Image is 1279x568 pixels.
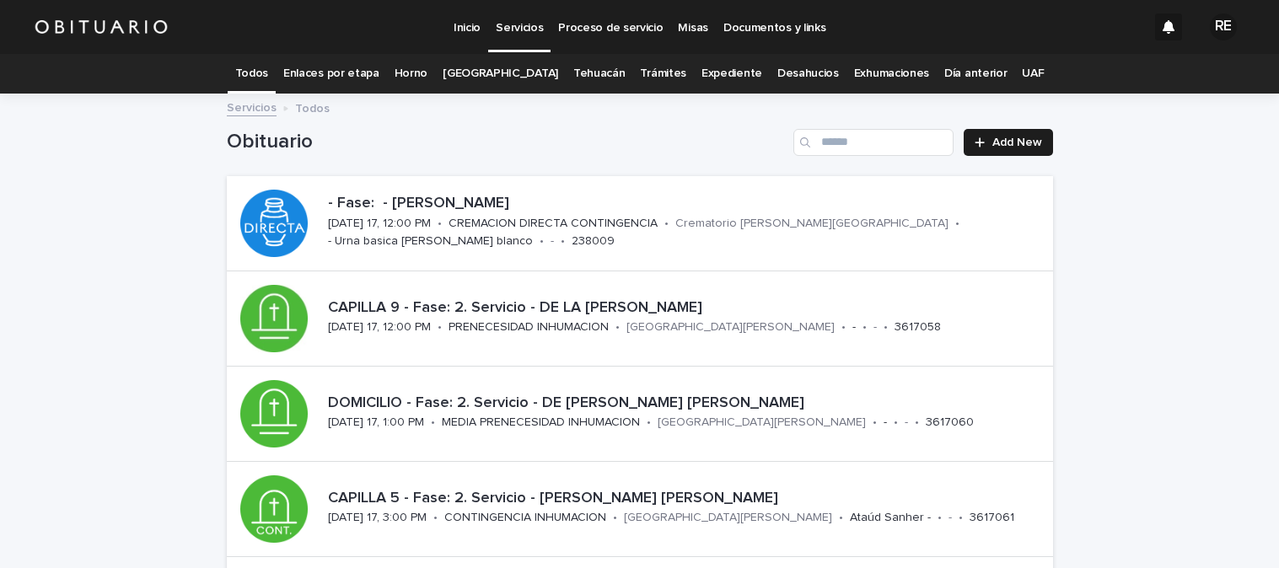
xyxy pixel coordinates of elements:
[777,54,839,94] a: Desahucios
[328,320,431,335] p: [DATE] 17, 12:00 PM
[328,511,427,525] p: [DATE] 17, 3:00 PM
[1210,13,1237,40] div: RE
[449,217,658,231] p: CREMACION DIRECTA CONTINGENCIA
[626,320,835,335] p: [GEOGRAPHIC_DATA][PERSON_NAME]
[701,54,762,94] a: Expediente
[395,54,427,94] a: Horno
[438,320,442,335] p: •
[675,217,949,231] p: Crematorio [PERSON_NAME][GEOGRAPHIC_DATA]
[34,10,169,44] img: HUM7g2VNRLqGMmR9WVqf
[328,217,431,231] p: [DATE] 17, 12:00 PM
[640,54,686,94] a: Trámites
[433,511,438,525] p: •
[442,415,640,430] p: MEDIA PRENECESIDAD INHUMACION
[227,97,277,116] a: Servicios
[227,176,1053,271] a: - Fase: - [PERSON_NAME][DATE] 17, 12:00 PM•CREMACION DIRECTA CONTINGENCIA•Crematorio [PERSON_NAME...
[444,511,606,525] p: CONTINGENCIA INHUMACION
[449,320,609,335] p: PRENECESIDAD INHUMACION
[615,320,620,335] p: •
[443,54,558,94] a: [GEOGRAPHIC_DATA]
[328,195,1046,213] p: - Fase: - [PERSON_NAME]
[894,415,898,430] p: •
[992,137,1042,148] span: Add New
[915,415,919,430] p: •
[540,234,544,249] p: •
[227,130,787,154] h1: Obituario
[295,98,330,116] p: Todos
[970,511,1014,525] p: 3617061
[328,299,1046,318] p: CAPILLA 9 - Fase: 2. Servicio - DE LA [PERSON_NAME]
[949,511,952,525] p: -
[613,511,617,525] p: •
[664,217,669,231] p: •
[647,415,651,430] p: •
[573,54,626,94] a: Tehuacán
[884,415,887,430] p: -
[944,54,1007,94] a: Día anterior
[283,54,379,94] a: Enlaces por etapa
[1022,54,1044,94] a: UAF
[839,511,843,525] p: •
[328,490,1046,508] p: CAPILLA 5 - Fase: 2. Servicio - [PERSON_NAME] [PERSON_NAME]
[561,234,565,249] p: •
[841,320,846,335] p: •
[873,320,877,335] p: -
[438,217,442,231] p: •
[926,415,974,430] p: 3617060
[964,129,1052,156] a: Add New
[431,415,435,430] p: •
[328,234,533,249] p: - Urna basica [PERSON_NAME] blanco
[658,415,866,430] p: [GEOGRAPHIC_DATA][PERSON_NAME]
[873,415,877,430] p: •
[328,394,1046,413] p: DOMICILIO - Fase: 2. Servicio - DE [PERSON_NAME] [PERSON_NAME]
[227,271,1053,367] a: CAPILLA 9 - Fase: 2. Servicio - DE LA [PERSON_NAME][DATE] 17, 12:00 PM•PRENECESIDAD INHUMACION•[G...
[895,320,941,335] p: 3617058
[235,54,268,94] a: Todos
[551,234,554,249] p: -
[959,511,963,525] p: •
[852,320,856,335] p: -
[850,511,931,525] p: Ataúd Sanher -
[938,511,942,525] p: •
[227,367,1053,462] a: DOMICILIO - Fase: 2. Servicio - DE [PERSON_NAME] [PERSON_NAME][DATE] 17, 1:00 PM•MEDIA PRENECESID...
[854,54,929,94] a: Exhumaciones
[884,320,888,335] p: •
[863,320,867,335] p: •
[572,234,615,249] p: 238009
[328,415,424,430] p: [DATE] 17, 1:00 PM
[955,217,959,231] p: •
[624,511,832,525] p: [GEOGRAPHIC_DATA][PERSON_NAME]
[793,129,954,156] input: Search
[905,415,908,430] p: -
[227,462,1053,557] a: CAPILLA 5 - Fase: 2. Servicio - [PERSON_NAME] [PERSON_NAME][DATE] 17, 3:00 PM•CONTINGENCIA INHUMA...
